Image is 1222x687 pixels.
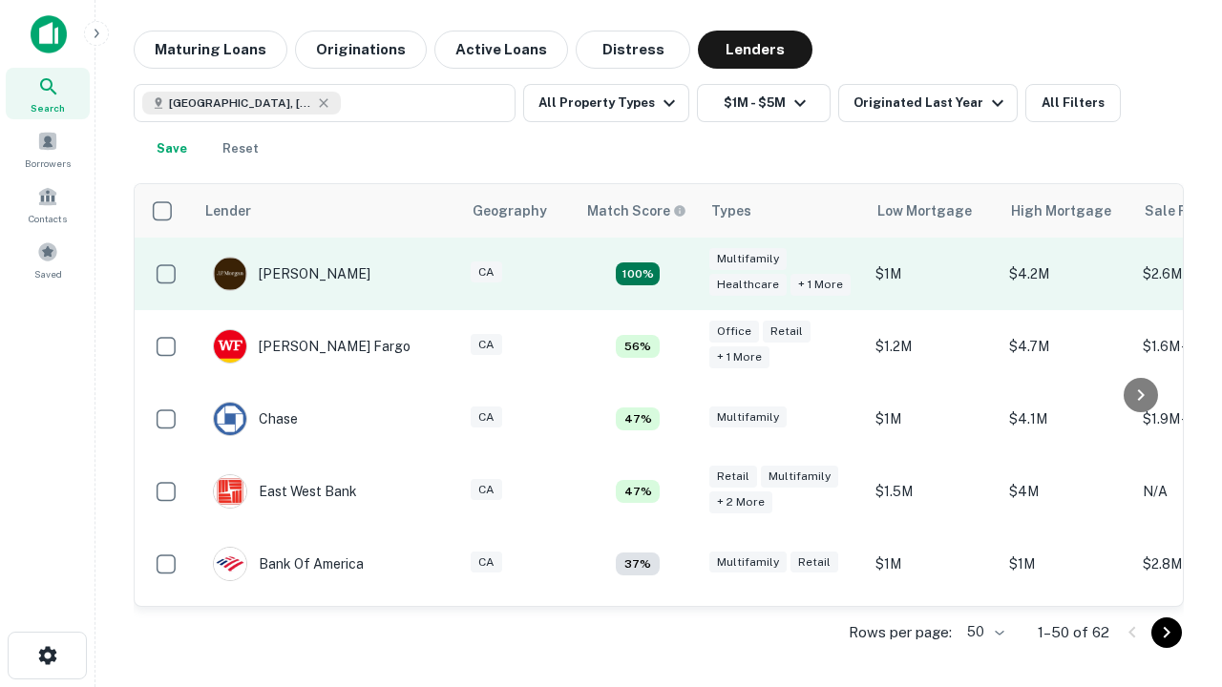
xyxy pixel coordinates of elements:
[434,31,568,69] button: Active Loans
[29,211,67,226] span: Contacts
[210,130,271,168] button: Reset
[790,552,838,573] div: Retail
[214,403,246,435] img: picture
[849,621,952,644] p: Rows per page:
[1127,473,1222,565] iframe: Chat Widget
[25,156,71,171] span: Borrowers
[471,334,502,356] div: CA
[698,31,812,69] button: Lenders
[576,31,690,69] button: Distress
[709,321,759,343] div: Office
[295,31,427,69] button: Originations
[616,335,660,358] div: Matching Properties: 6, hasApolloMatch: undefined
[838,84,1018,122] button: Originated Last Year
[471,261,502,283] div: CA
[1151,617,1182,648] button: Go to next page
[866,455,1000,528] td: $1.5M
[134,31,287,69] button: Maturing Loans
[6,178,90,230] a: Contacts
[1000,600,1133,673] td: $4.5M
[709,491,772,513] div: + 2 more
[1000,310,1133,383] td: $4.7M
[1038,621,1109,644] p: 1–50 of 62
[1025,84,1121,122] button: All Filters
[709,406,787,428] div: Multifamily
[471,552,502,573] div: CA
[141,130,202,168] button: Save your search to get updates of matches that match your search criteria.
[471,406,502,428] div: CA
[214,258,246,290] img: picture
[6,68,90,119] a: Search
[213,257,370,291] div: [PERSON_NAME]
[134,84,516,122] button: [GEOGRAPHIC_DATA], [GEOGRAPHIC_DATA], [GEOGRAPHIC_DATA]
[616,407,660,430] div: Matching Properties: 5, hasApolloMatch: undefined
[213,402,298,436] div: Chase
[213,329,411,364] div: [PERSON_NAME] Fargo
[1000,383,1133,455] td: $4.1M
[866,528,1000,600] td: $1M
[31,15,67,53] img: capitalize-icon.png
[709,346,769,368] div: + 1 more
[461,184,576,238] th: Geography
[866,184,1000,238] th: Low Mortgage
[1000,238,1133,310] td: $4.2M
[709,274,787,296] div: Healthcare
[587,200,686,221] div: Capitalize uses an advanced AI algorithm to match your search with the best lender. The match sco...
[213,547,364,581] div: Bank Of America
[790,274,851,296] div: + 1 more
[709,248,787,270] div: Multifamily
[853,92,1009,114] div: Originated Last Year
[709,466,757,488] div: Retail
[711,199,751,222] div: Types
[697,84,831,122] button: $1M - $5M
[761,466,838,488] div: Multifamily
[169,94,312,112] span: [GEOGRAPHIC_DATA], [GEOGRAPHIC_DATA], [GEOGRAPHIC_DATA]
[866,238,1000,310] td: $1M
[31,100,65,115] span: Search
[34,266,62,281] span: Saved
[214,475,246,508] img: picture
[194,184,461,238] th: Lender
[576,184,700,238] th: Capitalize uses an advanced AI algorithm to match your search with the best lender. The match sco...
[1000,184,1133,238] th: High Mortgage
[709,552,787,573] div: Multifamily
[616,262,660,285] div: Matching Properties: 19, hasApolloMatch: undefined
[700,184,866,238] th: Types
[6,234,90,285] a: Saved
[763,321,811,343] div: Retail
[6,123,90,175] a: Borrowers
[213,474,357,509] div: East West Bank
[866,310,1000,383] td: $1.2M
[877,199,972,222] div: Low Mortgage
[214,330,246,363] img: picture
[587,200,683,221] h6: Match Score
[616,480,660,503] div: Matching Properties: 5, hasApolloMatch: undefined
[866,383,1000,455] td: $1M
[473,199,547,222] div: Geography
[1000,528,1133,600] td: $1M
[471,479,502,501] div: CA
[616,552,660,575] div: Matching Properties: 4, hasApolloMatch: undefined
[866,600,1000,673] td: $1.4M
[214,548,246,580] img: picture
[959,618,1007,646] div: 50
[205,199,251,222] div: Lender
[1000,455,1133,528] td: $4M
[1011,199,1111,222] div: High Mortgage
[523,84,689,122] button: All Property Types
